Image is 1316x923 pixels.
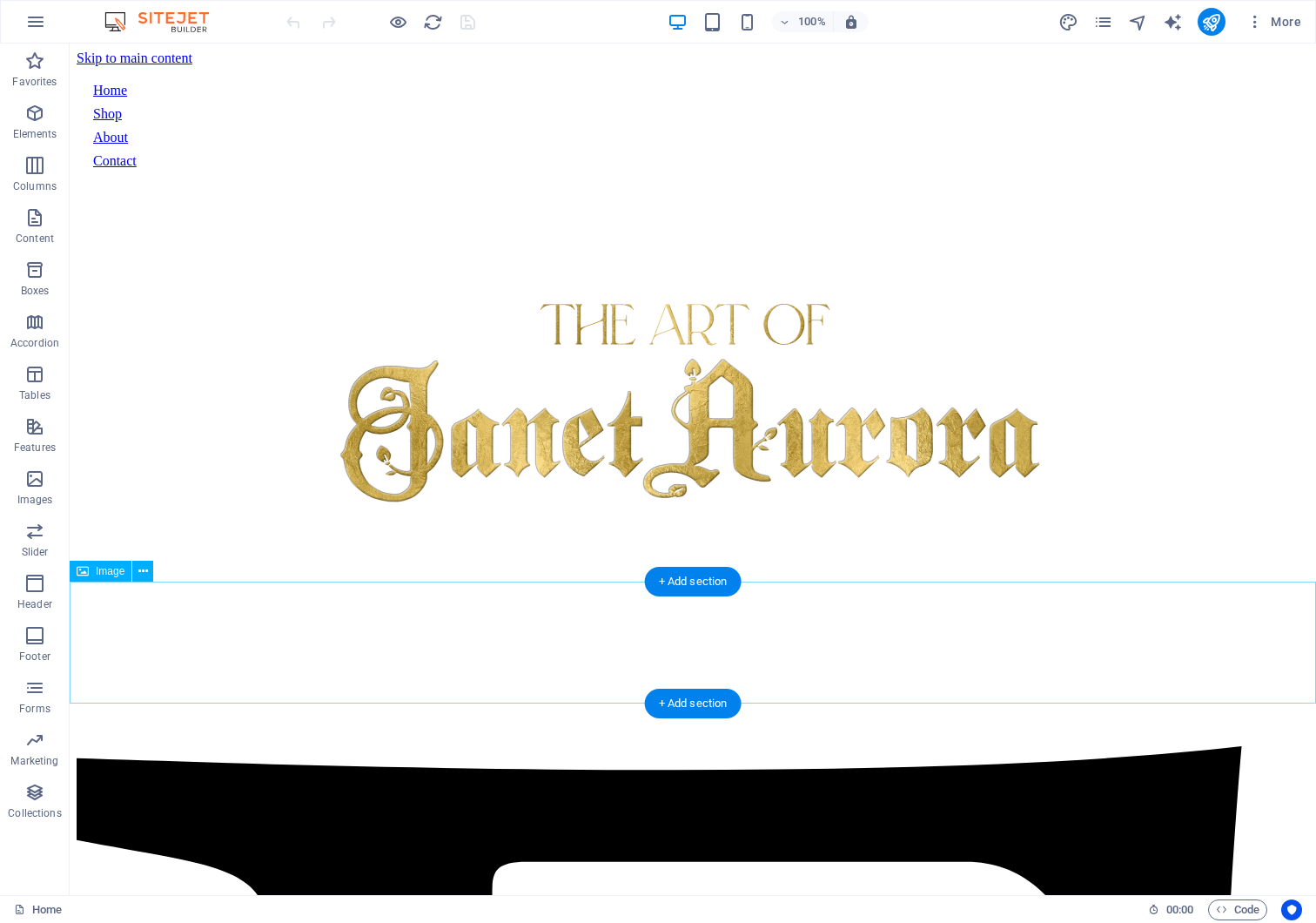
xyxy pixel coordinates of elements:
i: Navigator [1128,12,1148,32]
a: Skip to main content [7,7,123,22]
p: Boxes [21,284,50,298]
button: More [1239,8,1308,36]
i: On resize automatically adjust zoom level to fit chosen device. [843,14,859,30]
p: Elements [13,127,57,141]
i: Reload page [423,12,443,32]
p: Images [17,493,53,507]
i: Pages (Ctrl+Alt+S) [1093,12,1113,32]
p: Slider [22,545,49,559]
div: + Add section [645,689,742,718]
button: 100% [772,11,834,32]
span: : [1178,903,1181,916]
h6: 100% [798,11,826,32]
span: More [1246,13,1301,30]
p: Forms [19,702,50,716]
button: reload [422,11,443,32]
button: text_generator [1163,11,1184,32]
span: 00 00 [1166,899,1193,920]
button: publish [1198,8,1225,36]
span: Code [1216,899,1259,920]
p: Tables [19,388,50,402]
p: Collections [8,806,61,820]
p: Columns [13,179,57,193]
p: Favorites [12,75,57,89]
button: pages [1093,11,1114,32]
button: Click here to leave preview mode and continue editing [387,11,408,32]
button: design [1058,11,1079,32]
p: Content [16,232,54,246]
p: Footer [19,650,50,664]
p: Features [14,441,56,455]
p: Accordion [10,336,59,350]
button: navigator [1128,11,1149,32]
span: Image [96,566,124,576]
p: Header [17,597,52,611]
div: + Add section [645,567,742,596]
a: Click to cancel selection. Double-click to open Pages [14,899,62,920]
button: Usercentrics [1281,899,1302,920]
h6: Session time [1148,899,1194,920]
i: AI Writer [1163,12,1183,32]
p: Marketing [10,754,58,768]
i: Publish [1201,12,1221,32]
button: Code [1208,899,1267,920]
i: Design (Ctrl+Alt+Y) [1058,12,1078,32]
img: Editor Logo [100,11,231,32]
